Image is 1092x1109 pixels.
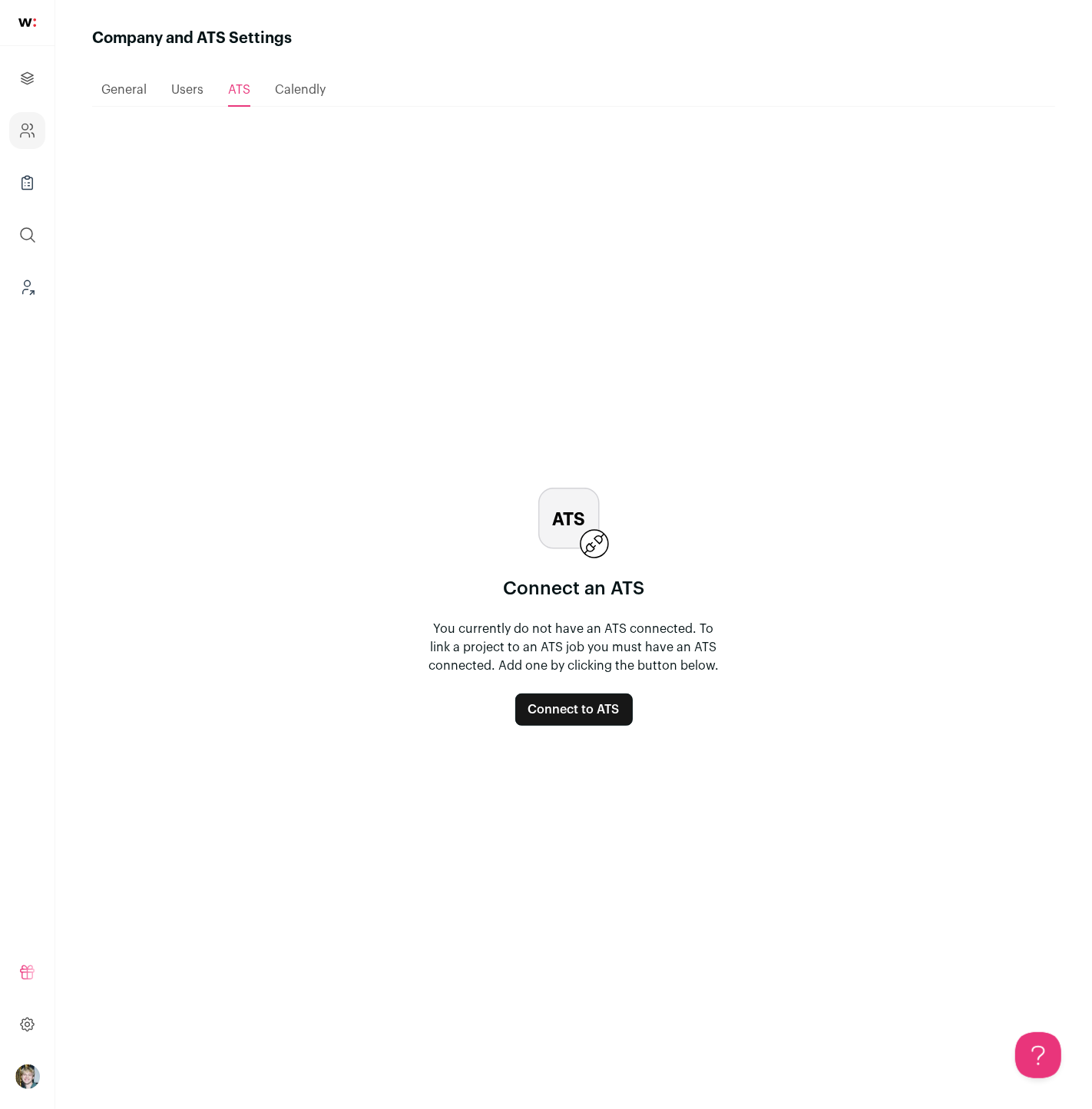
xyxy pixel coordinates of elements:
a: Users [171,74,204,105]
a: General [101,74,147,105]
iframe: Help Scout Beacon - Open [1015,1032,1061,1078]
span: Calendly [275,84,326,96]
button: Connect to ATS [515,694,633,726]
a: Company Lists [9,164,45,201]
button: Open dropdown [15,1064,40,1089]
span: ATS [228,84,250,96]
a: Calendly [275,74,326,105]
img: 6494470-medium_jpg [15,1064,40,1089]
img: wellfound-shorthand-0d5821cbd27db2630d0214b213865d53afaa358527fdda9d0ea32b1df1b89c2c.svg [18,18,36,27]
span: Users [171,84,204,96]
span: General [101,84,147,96]
p: You currently do not have an ATS connected. To link a project to an ATS job you must have an ATS ... [426,620,721,675]
a: Leads (Backoffice) [9,269,45,306]
a: Company and ATS Settings [9,112,45,149]
a: Projects [9,60,45,97]
h1: Company and ATS Settings [92,28,292,49]
p: Connect an ATS [503,577,644,601]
